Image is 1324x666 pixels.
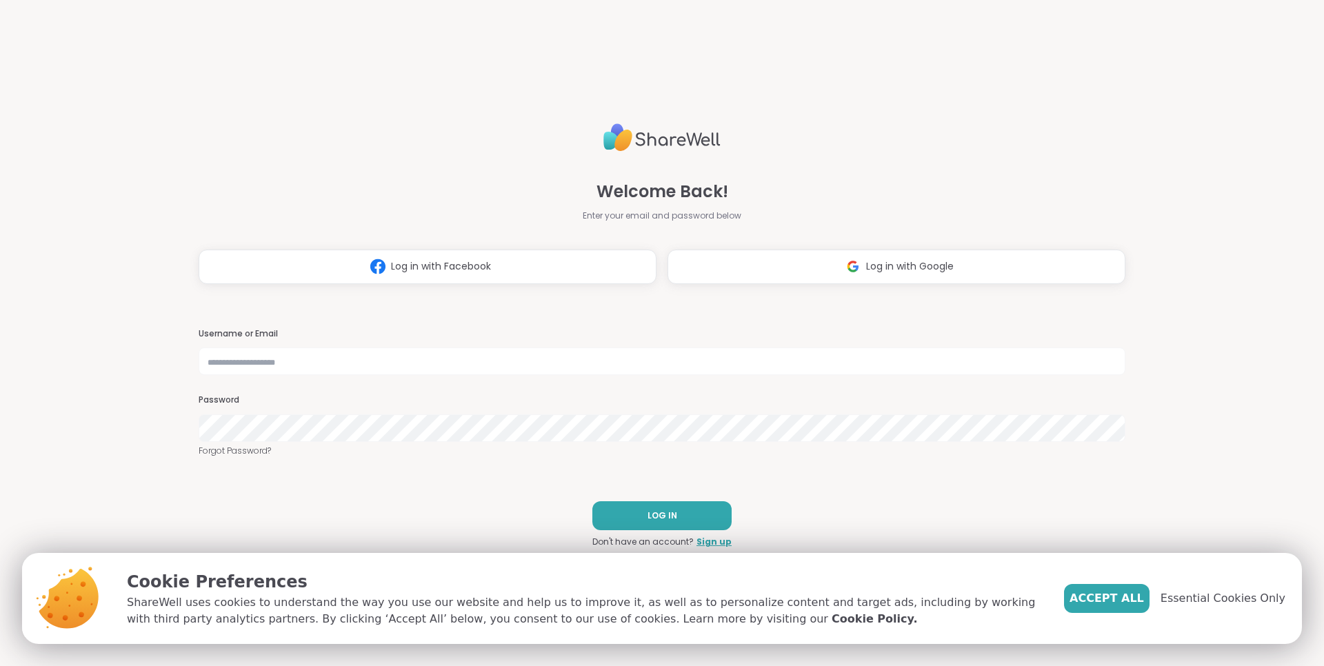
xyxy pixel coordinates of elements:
[668,250,1125,284] button: Log in with Google
[199,394,1125,406] h3: Password
[866,259,954,274] span: Log in with Google
[592,501,732,530] button: LOG IN
[648,509,677,522] span: LOG IN
[199,328,1125,340] h3: Username or Email
[832,611,917,627] a: Cookie Policy.
[596,179,728,204] span: Welcome Back!
[365,254,391,279] img: ShareWell Logomark
[127,569,1042,594] p: Cookie Preferences
[199,250,656,284] button: Log in with Facebook
[840,254,866,279] img: ShareWell Logomark
[603,118,721,157] img: ShareWell Logo
[199,445,1125,457] a: Forgot Password?
[1161,590,1285,607] span: Essential Cookies Only
[391,259,491,274] span: Log in with Facebook
[127,594,1042,627] p: ShareWell uses cookies to understand the way you use our website and help us to improve it, as we...
[1070,590,1144,607] span: Accept All
[696,536,732,548] a: Sign up
[592,536,694,548] span: Don't have an account?
[1064,584,1150,613] button: Accept All
[583,210,741,222] span: Enter your email and password below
